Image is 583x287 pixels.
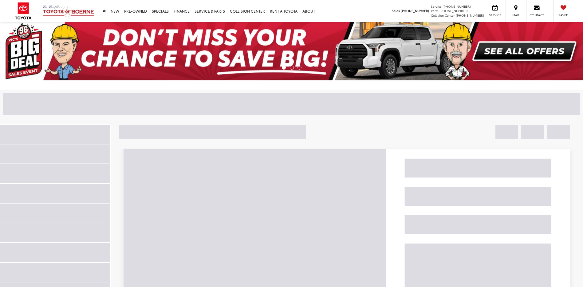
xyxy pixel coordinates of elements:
span: Saved [557,13,570,17]
span: Service [431,4,442,9]
span: Sales [392,8,400,13]
span: Map [509,13,522,17]
span: [PHONE_NUMBER] [439,8,468,13]
span: Service [488,13,502,17]
span: [PHONE_NUMBER] [443,4,471,9]
span: Collision Center [431,13,455,18]
span: [PHONE_NUMBER] [456,13,484,18]
span: Contact [530,13,544,17]
span: [PHONE_NUMBER] [401,8,429,13]
img: Vic Vaughan Toyota of Boerne [42,5,95,17]
span: Parts [431,8,439,13]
